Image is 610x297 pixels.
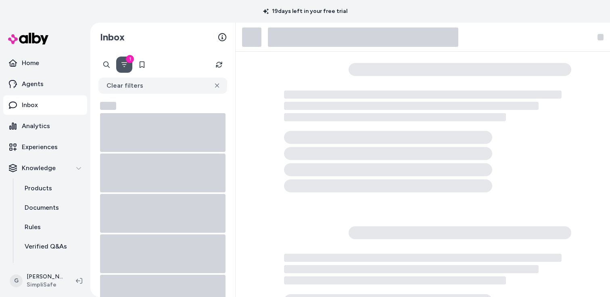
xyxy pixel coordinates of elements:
p: Products [25,183,52,193]
h2: Inbox [100,31,125,43]
a: Experiences [3,137,87,157]
span: G [10,274,23,287]
p: Reviews [25,261,49,271]
a: Analytics [3,116,87,136]
span: SimpliSafe [27,281,63,289]
a: Home [3,53,87,73]
img: alby Logo [8,33,48,44]
a: Rules [17,217,87,237]
p: 19 days left in your free trial [258,7,352,15]
p: [PERSON_NAME] [27,273,63,281]
p: Agents [22,79,44,89]
p: Knowledge [22,163,56,173]
a: Reviews [17,256,87,276]
a: Products [17,179,87,198]
p: Home [22,58,39,68]
button: Refresh [211,57,227,73]
button: Clear filters [98,78,227,94]
p: Rules [25,222,41,232]
p: Inbox [22,100,38,110]
p: Experiences [22,142,58,152]
div: 1 [126,55,134,63]
p: Verified Q&As [25,242,67,251]
a: Inbox [3,95,87,115]
p: Analytics [22,121,50,131]
button: Filter [116,57,132,73]
a: Documents [17,198,87,217]
a: Agents [3,74,87,94]
p: Documents [25,203,59,213]
button: G[PERSON_NAME]SimpliSafe [5,268,69,294]
button: Knowledge [3,158,87,178]
a: Verified Q&As [17,237,87,256]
